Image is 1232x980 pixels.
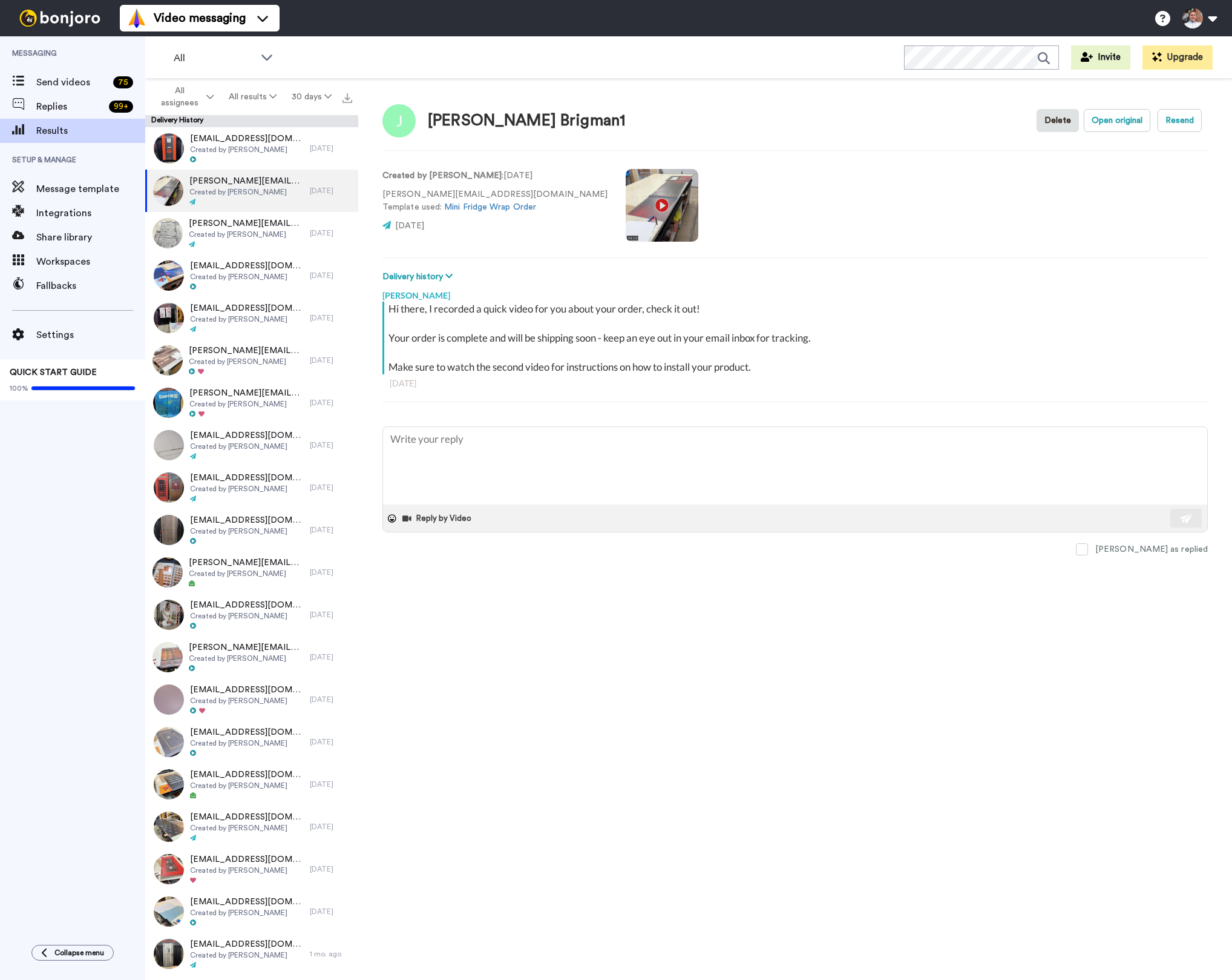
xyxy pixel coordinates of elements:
img: bj-logo-header-white.svg [15,10,105,27]
span: Created by [PERSON_NAME] [190,484,304,494]
div: [DATE] [310,144,352,153]
img: 35732a63-be5f-4110-aac8-54f63af2f9bd-thumb.jpg [154,472,184,503]
img: 1068c979-86a4-4749-b64e-5177af61d716-thumb.jpg [154,133,184,164]
button: Resend [1158,109,1202,132]
span: [EMAIL_ADDRESS][DOMAIN_NAME] [190,599,304,611]
span: Created by [PERSON_NAME] [189,569,304,578]
span: [PERSON_NAME][EMAIL_ADDRESS][DOMAIN_NAME] [189,387,304,399]
span: Created by [PERSON_NAME] [190,866,304,875]
div: [DATE] [310,271,352,280]
img: 86426cc8-3740-42ca-86a9-6d64e6a2c264-thumb.jpg [152,557,183,588]
a: [EMAIL_ADDRESS][DOMAIN_NAME]Created by [PERSON_NAME][DATE] [145,721,358,763]
a: [EMAIL_ADDRESS][DOMAIN_NAME]Created by [PERSON_NAME][DATE] [145,254,358,297]
p: [PERSON_NAME][EMAIL_ADDRESS][DOMAIN_NAME] Template used: [382,188,608,214]
a: [EMAIL_ADDRESS][DOMAIN_NAME]Created by [PERSON_NAME][DATE] [145,678,358,721]
a: [EMAIL_ADDRESS][DOMAIN_NAME]Created by [PERSON_NAME][DATE] [145,424,358,466]
span: Created by [PERSON_NAME] [190,442,304,451]
button: All assignees [148,80,221,114]
div: [DATE] [310,610,352,620]
a: [EMAIL_ADDRESS][DOMAIN_NAME]Created by [PERSON_NAME][DATE] [145,763,358,806]
span: Created by [PERSON_NAME] [189,230,304,239]
a: [EMAIL_ADDRESS][DOMAIN_NAME]Created by [PERSON_NAME][DATE] [145,297,358,339]
a: [EMAIL_ADDRESS][DOMAIN_NAME]Created by [PERSON_NAME][DATE] [145,890,358,933]
img: b0a0d5a1-d7bc-4b2c-b1f1-9897b0768448-thumb.jpg [154,600,184,630]
span: Created by [PERSON_NAME] [189,399,304,409]
button: Delivery history [382,270,456,283]
img: 93ee2142-9794-40a6-8b7f-c2ac8a6c916e-thumb.jpg [154,769,184,800]
span: [EMAIL_ADDRESS][DOMAIN_NAME] [190,938,304,950]
button: Upgrade [1142,45,1213,70]
div: [DATE] [310,483,352,492]
span: [EMAIL_ADDRESS][DOMAIN_NAME] [190,684,304,696]
button: Open original [1084,109,1150,132]
span: [EMAIL_ADDRESS][DOMAIN_NAME] [190,429,304,442]
div: 99 + [109,101,133,113]
img: export.svg [342,93,352,103]
div: [DATE] [310,737,352,747]
button: Delete [1037,109,1079,132]
div: Delivery History [145,115,358,127]
span: [EMAIL_ADDRESS][DOMAIN_NAME] [190,811,304,823]
a: [PERSON_NAME][EMAIL_ADDRESS][PERSON_NAME][DOMAIN_NAME]Created by [PERSON_NAME][DATE] [145,339,358,382]
img: ec9effb6-15ab-48a3-9366-25a6fff61af4-thumb.jpg [154,896,184,927]
span: [EMAIL_ADDRESS][DOMAIN_NAME] [190,133,304,145]
div: [DATE] [310,186,352,196]
img: 99f3824f-56eb-4b53-8b31-3a02960d6d88-thumb.jpg [152,642,183,672]
span: Created by [PERSON_NAME] [189,654,304,663]
img: ae0b7abe-5869-4db5-af9b-e5bb3097dabe-thumb.jpg [154,430,184,460]
a: [EMAIL_ADDRESS][DOMAIN_NAME]Created by [PERSON_NAME][DATE] [145,466,358,509]
span: [EMAIL_ADDRESS][DOMAIN_NAME] [190,260,304,272]
img: cbb7e350-e44b-4fef-9c99-f50d27f49ae8-thumb.jpg [153,388,183,418]
span: Video messaging [154,10,246,27]
span: [EMAIL_ADDRESS][DOMAIN_NAME] [190,853,304,866]
a: [EMAIL_ADDRESS][DOMAIN_NAME]Created by [PERSON_NAME][DATE] [145,594,358,636]
div: [DATE] [390,377,1201,389]
button: All results [221,86,284,108]
span: 100% [10,383,28,393]
span: Created by [PERSON_NAME] [190,145,304,154]
span: All assignees [155,85,204,109]
span: Created by [PERSON_NAME] [189,187,304,197]
a: [PERSON_NAME][EMAIL_ADDRESS][PERSON_NAME][DOMAIN_NAME]Created by [PERSON_NAME][DATE] [145,551,358,594]
img: 66de98a1-2df4-429b-add8-9d0f0c417c24-thumb.jpg [152,345,183,376]
img: 90a954aa-41dd-4105-9c48-c3aaa5bb7aa9-thumb.jpg [154,684,184,715]
a: [PERSON_NAME][EMAIL_ADDRESS][DOMAIN_NAME]Created by [PERSON_NAME][DATE] [145,382,358,424]
a: [EMAIL_ADDRESS][DOMAIN_NAME]Created by [PERSON_NAME][DATE] [145,806,358,848]
div: [DATE] [310,695,352,704]
span: [PERSON_NAME][EMAIL_ADDRESS][PERSON_NAME][DOMAIN_NAME] [189,345,304,357]
span: Created by [PERSON_NAME] [190,950,304,960]
strong: Created by [PERSON_NAME] [382,171,502,180]
div: [DATE] [310,822,352,832]
a: [PERSON_NAME][EMAIL_ADDRESS][PERSON_NAME][DOMAIN_NAME]Created by [PERSON_NAME][DATE] [145,636,358,678]
span: [EMAIL_ADDRESS][DOMAIN_NAME] [190,472,304,484]
button: Invite [1071,45,1130,70]
span: [EMAIL_ADDRESS][DOMAIN_NAME] [190,302,304,314]
a: [EMAIL_ADDRESS][DOMAIN_NAME]Created by [PERSON_NAME][DATE] [145,848,358,890]
a: [EMAIL_ADDRESS][DOMAIN_NAME]Created by [PERSON_NAME][DATE] [145,509,358,551]
span: Created by [PERSON_NAME] [190,738,304,748]
p: : [DATE] [382,170,608,182]
div: [PERSON_NAME] [382,283,1208,302]
button: Export all results that match these filters now. [339,88,356,106]
span: Created by [PERSON_NAME] [190,272,304,282]
div: [DATE] [310,398,352,408]
span: Created by [PERSON_NAME] [190,526,304,536]
div: [DATE] [310,568,352,577]
img: 158b12f0-98a1-4550-8657-ba5d8f008ef7-thumb.jpg [154,515,184,545]
span: [EMAIL_ADDRESS][DOMAIN_NAME] [190,726,304,738]
a: [EMAIL_ADDRESS][DOMAIN_NAME]Created by [PERSON_NAME][DATE] [145,127,358,170]
div: [DATE] [310,228,352,238]
div: [DATE] [310,440,352,450]
div: Hi there, I recorded a quick video for you about your order, check it out! Your order is complete... [388,302,1205,374]
div: [DATE] [310,356,352,365]
span: Created by [PERSON_NAME] [190,781,304,790]
img: e90b196f-bf23-4674-8892-fe3a163d21c4-thumb.jpg [154,727,184,757]
button: Collapse menu [31,945,114,961]
span: [EMAIL_ADDRESS][DOMAIN_NAME] [190,769,304,781]
img: b8f49a36-486b-4912-bf53-2fafae49c96c-thumb.jpg [154,303,184,333]
div: [DATE] [310,313,352,323]
span: Share library [36,230,145,245]
a: [EMAIL_ADDRESS][DOMAIN_NAME]Created by [PERSON_NAME]1 mo. ago [145,933,358,975]
img: 68a1918d-4cf0-4d33-98d9-c04208e460c7-thumb.jpg [153,176,183,206]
